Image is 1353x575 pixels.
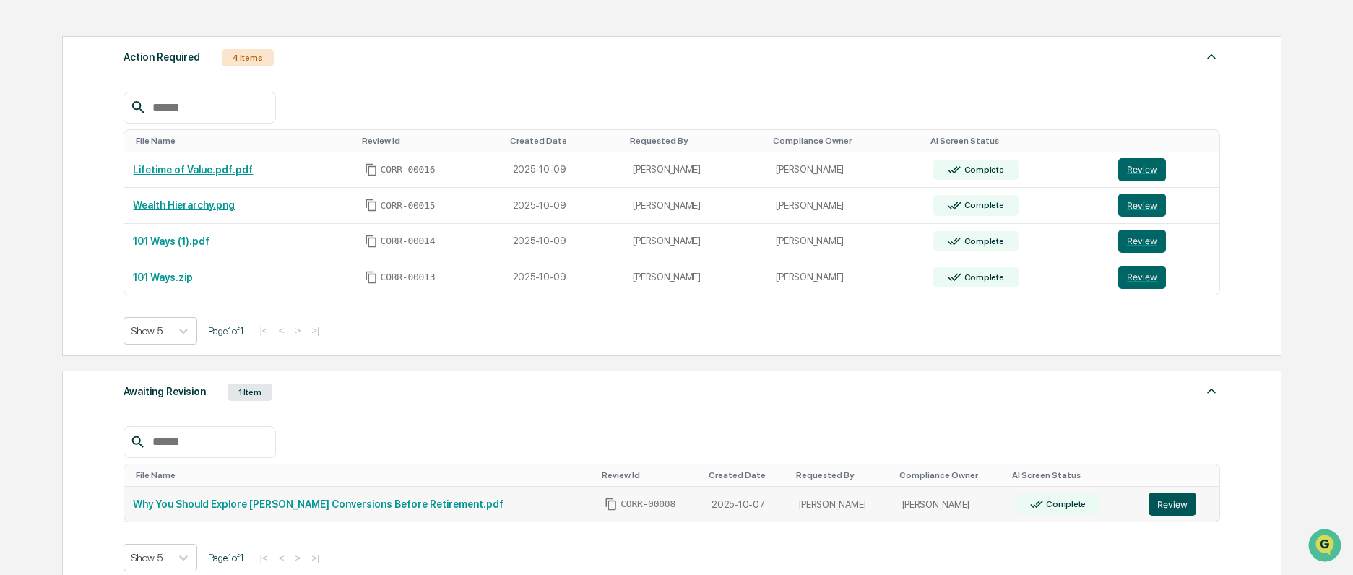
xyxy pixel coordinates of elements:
[605,498,618,511] span: Copy Id
[136,470,590,480] div: Toggle SortBy
[124,382,206,401] div: Awaiting Revision
[275,324,289,337] button: <
[105,297,116,308] div: 🗄️
[773,136,918,146] div: Toggle SortBy
[365,271,378,284] span: Copy Id
[291,324,306,337] button: >
[14,111,40,137] img: 1746055101610-c473b297-6a78-478c-a979-82029cc54cd1
[630,136,761,146] div: Toggle SortBy
[504,259,625,295] td: 2025-10-09
[767,152,924,189] td: [PERSON_NAME]
[381,200,436,212] span: CORR-00015
[224,157,263,175] button: See all
[1118,194,1166,217] button: Review
[899,470,1001,480] div: Toggle SortBy
[381,235,436,247] span: CORR-00014
[14,222,38,245] img: Pintip Perdun
[1121,136,1214,146] div: Toggle SortBy
[1151,470,1213,480] div: Toggle SortBy
[14,297,26,308] div: 🖐️
[504,188,625,224] td: 2025-10-09
[65,111,237,125] div: Start new chat
[767,259,924,295] td: [PERSON_NAME]
[504,224,625,260] td: 2025-10-09
[1118,266,1166,289] button: Review
[709,470,784,480] div: Toggle SortBy
[1307,527,1346,566] iframe: Open customer support
[45,196,117,208] span: [PERSON_NAME]
[961,200,1004,210] div: Complete
[930,136,1104,146] div: Toggle SortBy
[961,165,1004,175] div: Complete
[894,487,1007,522] td: [PERSON_NAME]
[504,152,625,189] td: 2025-10-09
[1203,48,1220,65] img: caret
[228,384,272,401] div: 1 Item
[767,224,924,260] td: [PERSON_NAME]
[767,188,924,224] td: [PERSON_NAME]
[790,487,894,522] td: [PERSON_NAME]
[9,290,99,316] a: 🖐️Preclearance
[961,272,1004,282] div: Complete
[1012,470,1134,480] div: Toggle SortBy
[14,30,263,53] p: How can we help?
[136,136,350,146] div: Toggle SortBy
[30,111,56,137] img: 8933085812038_c878075ebb4cc5468115_72.jpg
[362,136,498,146] div: Toggle SortBy
[133,272,193,283] a: 101 Ways.zip
[1149,493,1210,516] a: Review
[1118,158,1166,181] button: Review
[1118,194,1211,217] a: Review
[208,325,244,337] span: Page 1 of 1
[365,199,378,212] span: Copy Id
[624,259,767,295] td: [PERSON_NAME]
[29,295,93,310] span: Preclearance
[307,552,324,564] button: >|
[381,272,436,283] span: CORR-00013
[602,470,697,480] div: Toggle SortBy
[9,317,97,343] a: 🔎Data Lookup
[133,164,253,176] a: Lifetime of Value.pdf.pdf
[624,224,767,260] td: [PERSON_NAME]
[120,196,125,208] span: •
[246,115,263,132] button: Start new chat
[703,487,790,522] td: 2025-10-07
[133,498,503,510] a: Why You Should Explore [PERSON_NAME] Conversions Before Retirement.pdf
[119,295,179,310] span: Attestations
[133,235,209,247] a: 101 Ways (1).pdf
[255,552,272,564] button: |<
[128,196,157,208] span: [DATE]
[99,290,185,316] a: 🗄️Attestations
[255,324,272,337] button: |<
[65,125,199,137] div: We're available if you need us!
[222,49,274,66] div: 4 Items
[102,358,175,369] a: Powered byPylon
[624,152,767,189] td: [PERSON_NAME]
[510,136,619,146] div: Toggle SortBy
[291,552,306,564] button: >
[275,552,289,564] button: <
[365,235,378,248] span: Copy Id
[45,235,117,247] span: [PERSON_NAME]
[1118,230,1166,253] button: Review
[365,163,378,176] span: Copy Id
[381,164,436,176] span: CORR-00016
[14,324,26,336] div: 🔎
[307,324,324,337] button: >|
[624,188,767,224] td: [PERSON_NAME]
[14,183,38,206] img: Jack Rasmussen
[133,199,235,211] a: Wealth Hierarchy.png
[1118,158,1211,181] a: Review
[961,236,1004,246] div: Complete
[128,235,157,247] span: [DATE]
[29,323,91,337] span: Data Lookup
[120,235,125,247] span: •
[1149,493,1196,516] button: Review
[796,470,888,480] div: Toggle SortBy
[208,552,244,563] span: Page 1 of 1
[144,358,175,369] span: Pylon
[14,160,97,172] div: Past conversations
[1203,382,1220,399] img: caret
